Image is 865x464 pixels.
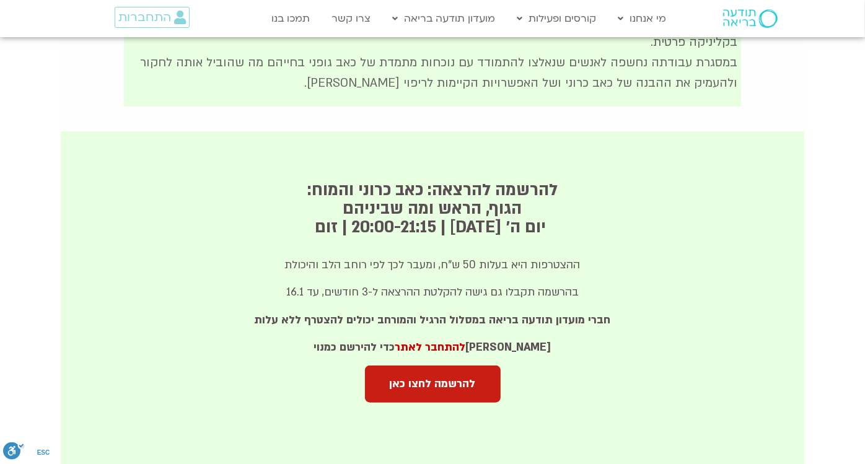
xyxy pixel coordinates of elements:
h2: להרשמה להרצאה: כאב כרוני והמוח: הגוף, הראש ומה שביניהם ​ יום ה׳ [DATE] | 20:00-21:15 | זום​ [239,181,626,237]
img: תודעה בריאה [723,9,778,28]
p: בהרשמה תקבלו גם גישה להקלטת ההרצאה ל-3 חודשים, עד 16.1 [239,283,626,302]
a: מועדון תודעה בריאה [386,7,501,30]
a: צרו קשר [325,7,377,30]
a: תמכו בנו [265,7,316,30]
a: להרשמה לחצו כאן [365,366,501,403]
span: להרשמה לחצו כאן [390,378,476,390]
a: התחברות [115,7,190,28]
strong: [PERSON_NAME] כדי להירשם כמנוי [314,340,551,354]
a: להתחבר לאתר [395,340,466,354]
strong: חברי מועדון תודעה בריאה במסלול הרגיל והמורחב יכולים להצטרף ללא עלות [255,313,611,327]
a: מי אנחנו [612,7,672,30]
p: ההצטרפות היא בעלות 50 ש"ח, ומעבר לכך לפי רוחב הלב והיכולת [239,256,626,274]
a: קורסים ופעילות [511,7,602,30]
span: התחברות [118,11,171,24]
